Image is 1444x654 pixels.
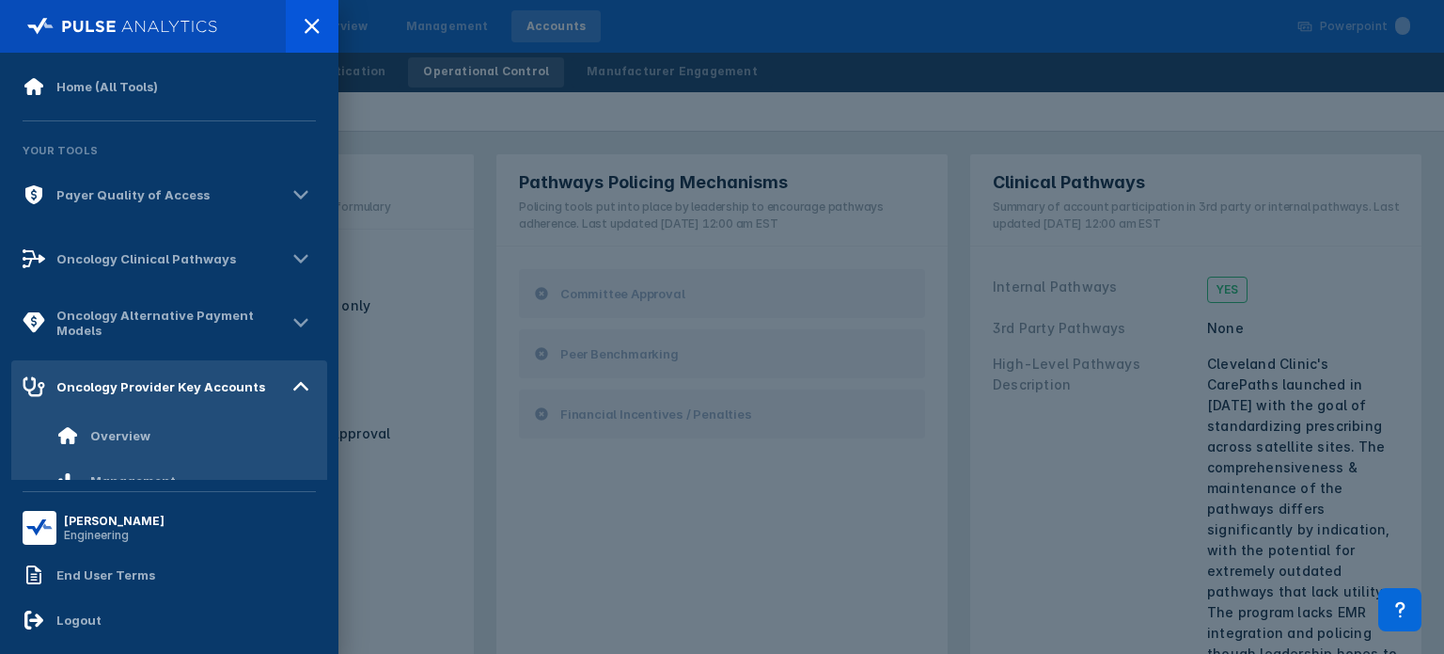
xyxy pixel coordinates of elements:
[11,413,327,458] a: Overview
[56,308,286,338] div: Oncology Alternative Payment Models
[56,613,102,628] div: Logout
[11,133,327,168] div: Your Tools
[90,428,150,443] div: Overview
[11,64,327,109] a: Home (All Tools)
[11,552,327,598] a: End User Terms
[11,458,327,503] a: Management
[56,251,236,266] div: Oncology Clinical Pathways
[64,528,165,542] div: Engineering
[1378,588,1421,631] div: Contact Support
[56,79,158,94] div: Home (All Tools)
[90,473,176,488] div: Management
[56,187,210,202] div: Payer Quality of Access
[56,567,155,582] div: End User Terms
[26,515,53,541] img: menu button
[64,514,165,528] div: [PERSON_NAME]
[27,13,218,40] img: pulse-logo-full-white.svg
[56,379,265,394] div: Oncology Provider Key Accounts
